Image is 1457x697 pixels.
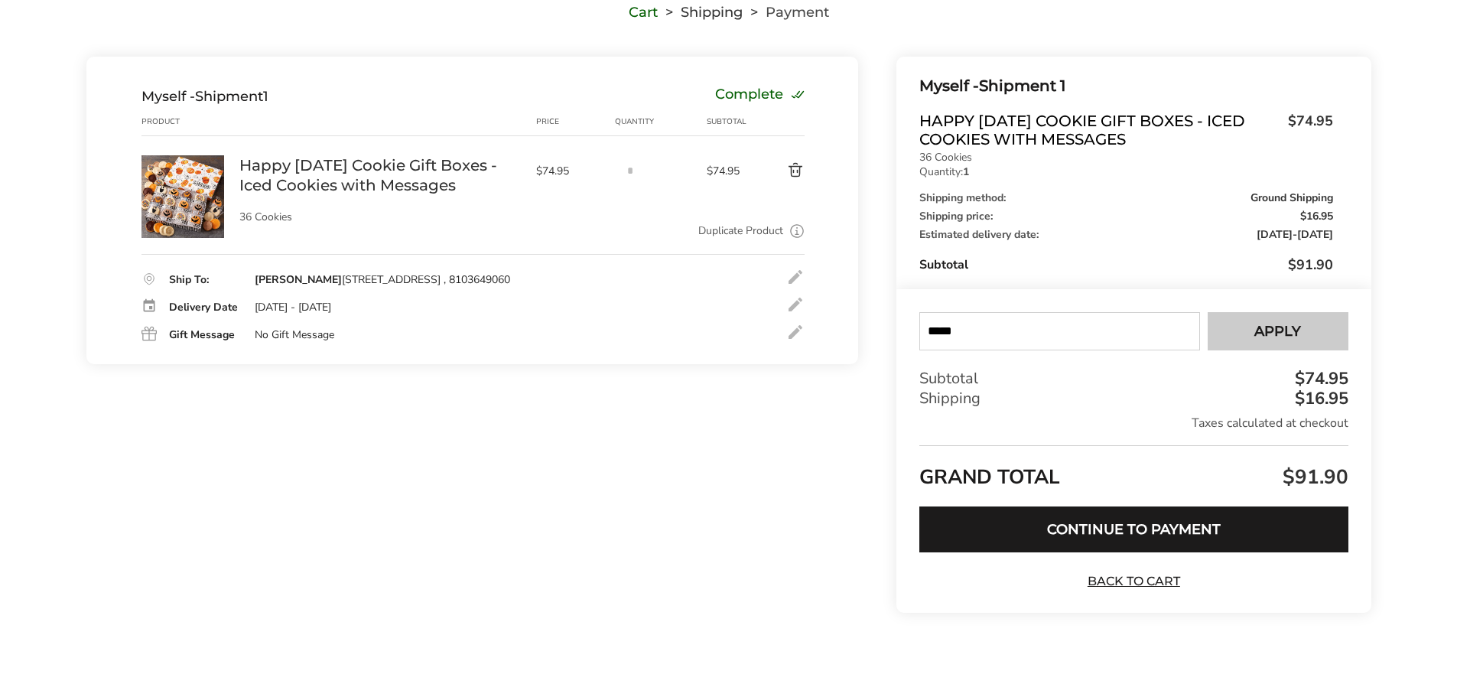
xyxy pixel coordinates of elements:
p: 36 Cookies [239,212,521,223]
a: Cart [629,7,658,18]
span: Apply [1254,324,1301,338]
div: Complete [715,88,805,105]
span: [DATE] [1297,227,1333,242]
button: Delete product [751,161,805,180]
div: Price [536,116,616,128]
a: Back to Cart [1080,573,1187,590]
button: Apply [1208,312,1348,350]
button: Continue to Payment [919,506,1348,552]
div: Shipment 1 [919,73,1332,99]
strong: [PERSON_NAME] [255,272,342,287]
span: $16.95 [1300,211,1333,222]
span: [DATE] [1257,227,1293,242]
li: Shipping [658,7,743,18]
span: Happy [DATE] Cookie Gift Boxes - Iced Cookies with Messages [919,112,1280,148]
div: Ship To: [169,275,239,285]
div: $16.95 [1291,390,1348,407]
input: Quantity input [615,155,646,186]
a: Happy [DATE] Cookie Gift Boxes - Iced Cookies with Messages$74.95 [919,112,1332,148]
span: $74.95 [707,164,751,178]
a: Happy [DATE] Cookie Gift Boxes - Iced Cookies with Messages [239,155,521,195]
div: GRAND TOTAL [919,445,1348,495]
span: $91.90 [1279,464,1348,490]
div: [DATE] - [DATE] [255,301,331,314]
div: Shipping price: [919,211,1332,222]
div: Subtotal [919,256,1332,274]
span: 1 [263,88,268,105]
p: 36 Cookies [919,152,1332,163]
a: Happy Halloween Cookie Gift Boxes - Iced Cookies with Messages [141,155,224,169]
div: Quantity [615,116,707,128]
span: Payment [766,7,829,18]
span: $74.95 [536,164,608,178]
div: [STREET_ADDRESS] , 8103649060 [255,273,510,287]
div: Gift Message [169,330,239,340]
a: Duplicate Product [698,223,783,239]
div: Shipment [141,88,268,105]
img: Happy Halloween Cookie Gift Boxes - Iced Cookies with Messages [141,155,224,238]
span: Myself - [141,88,195,105]
div: Delivery Date [169,302,239,313]
div: Product [141,116,239,128]
span: $91.90 [1288,256,1333,274]
div: Taxes calculated at checkout [919,415,1348,432]
div: $74.95 [1291,370,1348,387]
div: Subtotal [707,116,751,128]
span: - [1257,230,1333,240]
span: $74.95 [1280,112,1333,145]
span: Ground Shipping [1250,193,1333,204]
div: No Gift Message [255,328,334,342]
span: Myself - [919,77,979,95]
div: Subtotal [919,369,1348,389]
div: Shipping method: [919,193,1332,204]
strong: 1 [963,164,969,179]
div: Shipping [919,389,1348,409]
div: Estimated delivery date: [919,230,1332,240]
p: Quantity: [919,167,1332,178]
